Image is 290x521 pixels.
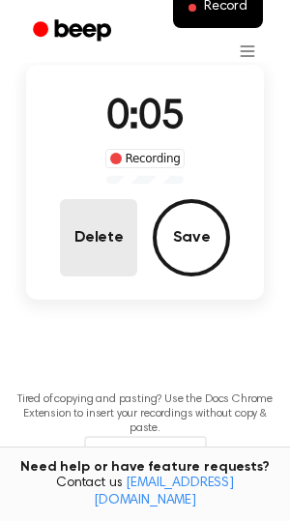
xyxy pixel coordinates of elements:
[12,476,278,509] span: Contact us
[224,28,271,74] button: Open menu
[19,13,129,50] a: Beep
[106,98,184,138] span: 0:05
[94,477,234,507] a: [EMAIL_ADDRESS][DOMAIN_NAME]
[60,199,137,276] button: Delete Audio Record
[105,149,186,168] div: Recording
[153,199,230,276] button: Save Audio Record
[15,392,275,436] p: Tired of copying and pasting? Use the Docs Chrome Extension to insert your recordings without cop...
